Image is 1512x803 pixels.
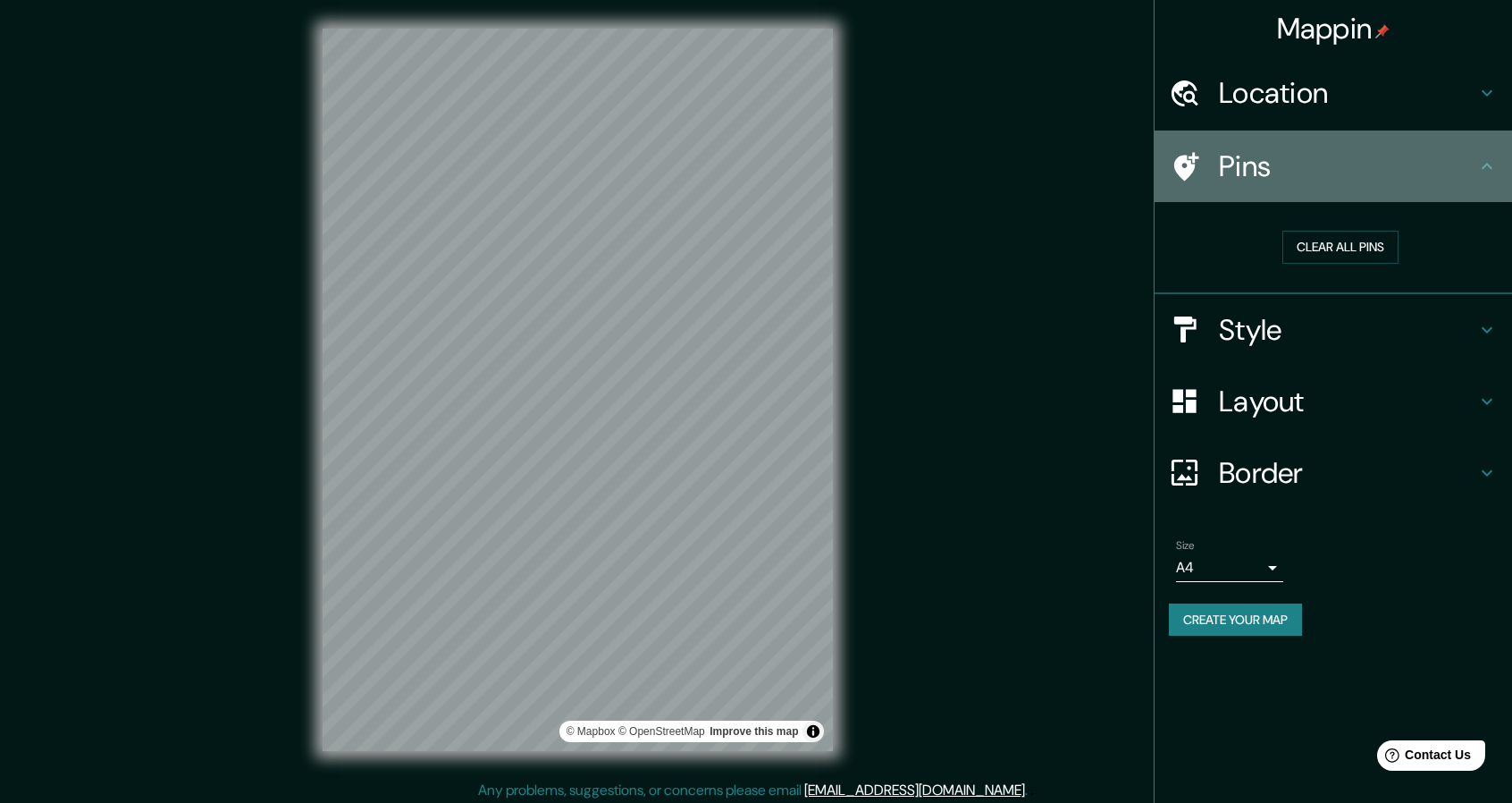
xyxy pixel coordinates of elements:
[1219,312,1476,348] h4: Style
[1282,231,1399,264] button: Clear all pins
[1219,384,1476,419] h4: Layout
[804,781,1025,799] a: [EMAIL_ADDRESS][DOMAIN_NAME]
[1155,57,1512,129] div: Location
[323,29,833,751] canvas: Map
[1219,148,1476,184] h4: Pins
[567,725,616,738] a: Mapbox
[710,725,798,738] a: Map feedback
[802,721,824,742] button: Toggle attribution
[1155,294,1512,366] div: Style
[1219,455,1476,491] h4: Border
[1155,437,1512,509] div: Border
[1155,366,1512,437] div: Layout
[1176,537,1195,553] label: Size
[478,780,1028,801] p: Any problems, suggestions, or concerns please email .
[618,725,705,738] a: OpenStreetMap
[1169,604,1302,637] button: Create your map
[1353,733,1492,783] iframe: Help widget launcher
[1219,75,1476,111] h4: Location
[1030,780,1034,801] div: .
[1028,780,1030,801] div: .
[1176,554,1283,582] div: A4
[1375,24,1390,38] img: pin-icon.png
[1277,11,1390,46] h4: Mappin
[1155,131,1512,202] div: Pins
